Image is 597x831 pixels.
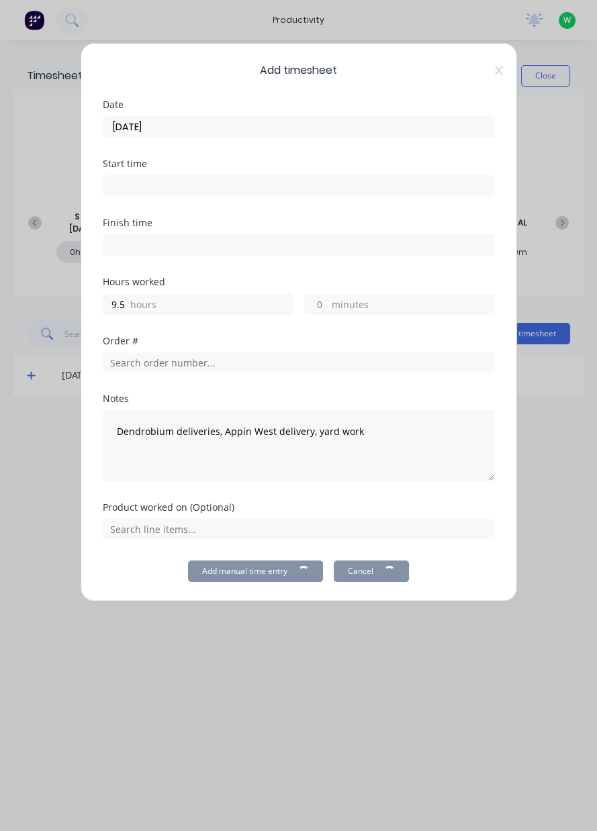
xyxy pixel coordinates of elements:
div: Product worked on (Optional) [103,503,495,512]
input: 0 [103,294,127,314]
label: hours [130,297,293,314]
div: Notes [103,394,495,403]
input: Search order number... [103,352,495,373]
button: Add manual time entry [188,560,323,582]
span: Add timesheet [103,62,495,79]
div: Order # [103,336,495,346]
label: minutes [332,297,494,314]
div: Start time [103,159,495,168]
input: 0 [305,294,328,314]
div: Finish time [103,218,495,228]
div: Date [103,100,495,109]
textarea: Dendrobium deliveries, Appin West delivery, yard work [103,410,495,481]
input: Search line items... [103,519,495,539]
div: Hours worked [103,277,495,287]
button: Cancel [334,560,409,582]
